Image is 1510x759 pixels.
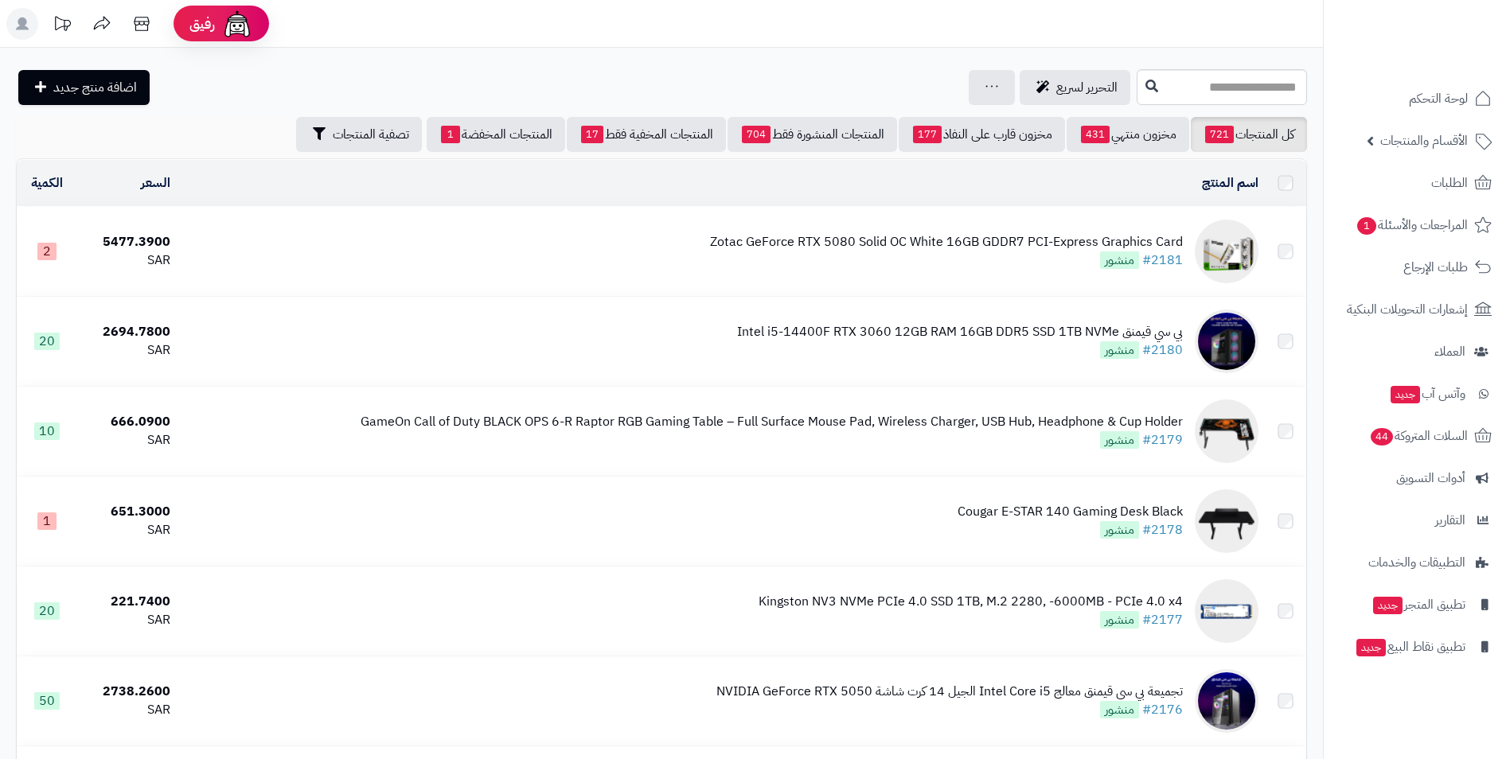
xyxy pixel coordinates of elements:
span: التطبيقات والخدمات [1368,551,1465,574]
a: #2181 [1142,251,1183,270]
span: 177 [913,126,942,143]
img: Cougar E-STAR 140 Gaming Desk Black [1195,489,1258,553]
span: 704 [742,126,771,143]
img: ai-face.png [221,8,253,40]
div: 2694.7800 [84,323,170,341]
div: SAR [84,341,170,360]
div: SAR [84,521,170,539]
div: SAR [84,611,170,629]
a: إشعارات التحويلات البنكية [1333,290,1500,329]
span: لوحة التحكم [1409,88,1468,110]
a: السعر [141,173,170,193]
img: Kingston NV3 NVMe PCIe 4.0 SSD 1TB, M.2 2280, -6000MB - PCIe 4.0 x4 [1195,579,1258,643]
span: 1 [1357,217,1376,235]
a: لوحة التحكم [1333,80,1500,118]
span: 721 [1205,126,1234,143]
div: 5477.3900 [84,233,170,251]
a: أدوات التسويق [1333,459,1500,497]
span: منشور [1100,611,1139,629]
span: منشور [1100,521,1139,539]
div: تجميعة بي سي قيمنق معالج Intel Core i5 الجيل 14 كرت شاشة NVIDIA GeForce RTX 5050 [716,683,1183,701]
span: 17 [581,126,603,143]
span: التقارير [1435,509,1465,531]
div: GameOn Call of Duty BLACK OPS 6-R Raptor RGB Gaming Table – Full Surface Mouse Pad, Wireless Char... [361,413,1183,431]
a: اضافة منتج جديد [18,70,150,105]
span: 20 [34,602,60,620]
span: منشور [1100,251,1139,269]
span: الأقسام والمنتجات [1380,130,1468,152]
span: منشور [1100,431,1139,449]
a: طلبات الإرجاع [1333,248,1500,286]
a: الطلبات [1333,164,1500,202]
span: منشور [1100,701,1139,718]
span: إشعارات التحويلات البنكية [1347,298,1468,321]
span: السلات المتروكة [1369,425,1468,447]
div: Zotac GeForce RTX 5080 Solid OC White 16GB GDDR7 PCI-Express Graphics Card [710,233,1183,251]
a: التقارير [1333,501,1500,539]
a: السلات المتروكة44 [1333,417,1500,455]
div: Cougar E-STAR 140 Gaming Desk Black [958,503,1183,521]
div: SAR [84,251,170,270]
img: تجميعة بي سي قيمنق معالج Intel Core i5 الجيل 14 كرت شاشة NVIDIA GeForce RTX 5050 [1195,669,1258,733]
a: التحرير لسريع [1020,70,1130,105]
a: تحديثات المنصة [42,8,82,44]
a: تطبيق نقاط البيعجديد [1333,628,1500,666]
a: تطبيق المتجرجديد [1333,586,1500,624]
div: 221.7400 [84,593,170,611]
span: جديد [1373,597,1403,614]
span: 44 [1371,428,1393,446]
span: الطلبات [1431,172,1468,194]
div: بي سي قيمنق Intel i5-14400F RTX 3060 12GB RAM 16GB DDR5 SSD 1TB NVMe [737,323,1183,341]
span: المراجعات والأسئلة [1356,214,1468,236]
a: اسم المنتج [1202,173,1258,193]
div: SAR [84,701,170,719]
span: 2 [37,243,57,260]
span: العملاء [1434,341,1465,363]
img: Zotac GeForce RTX 5080 Solid OC White 16GB GDDR7 PCI-Express Graphics Card [1195,220,1258,283]
a: #2179 [1142,430,1183,450]
span: وآتس آب [1389,383,1465,405]
a: #2180 [1142,341,1183,360]
span: اضافة منتج جديد [53,78,137,97]
a: مخزون قارب على النفاذ177 [899,117,1065,152]
span: طلبات الإرجاع [1403,256,1468,278]
a: العملاء [1333,333,1500,371]
span: 20 [34,333,60,350]
span: 1 [37,512,57,530]
span: 431 [1081,126,1110,143]
span: أدوات التسويق [1396,467,1465,489]
div: 2738.2600 [84,683,170,701]
a: الكمية [31,173,63,193]
a: #2178 [1142,520,1183,539]
span: تصفية المنتجات [333,125,409,144]
img: GameOn Call of Duty BLACK OPS 6-R Raptor RGB Gaming Table – Full Surface Mouse Pad, Wireless Char... [1195,399,1258,463]
div: 651.3000 [84,503,170,521]
div: 666.0900 [84,413,170,431]
a: #2177 [1142,610,1183,629]
span: 1 [441,126,460,143]
div: SAR [84,431,170,450]
a: كل المنتجات721 [1191,117,1307,152]
a: التطبيقات والخدمات [1333,543,1500,582]
a: المنتجات المنشورة فقط704 [728,117,897,152]
span: تطبيق المتجر [1371,594,1465,616]
img: بي سي قيمنق Intel i5-14400F RTX 3060 12GB RAM 16GB DDR5 SSD 1TB NVMe [1195,309,1258,373]
button: تصفية المنتجات [296,117,422,152]
span: جديد [1391,386,1420,403]
a: المراجعات والأسئلة1 [1333,206,1500,244]
a: #2176 [1142,700,1183,719]
span: منشور [1100,341,1139,359]
span: التحرير لسريع [1056,78,1118,97]
span: 10 [34,422,60,440]
span: تطبيق نقاط البيع [1355,636,1465,658]
div: Kingston NV3 NVMe PCIe 4.0 SSD 1TB, M.2 2280, -6000MB - PCIe 4.0 x4 [759,593,1183,611]
span: جديد [1356,639,1386,656]
span: رفيق [189,14,215,33]
a: مخزون منتهي431 [1067,117,1189,152]
span: 50 [34,692,60,710]
a: وآتس آبجديد [1333,375,1500,413]
a: المنتجات المخفضة1 [427,117,565,152]
img: logo-2.png [1402,45,1495,78]
a: المنتجات المخفية فقط17 [567,117,726,152]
